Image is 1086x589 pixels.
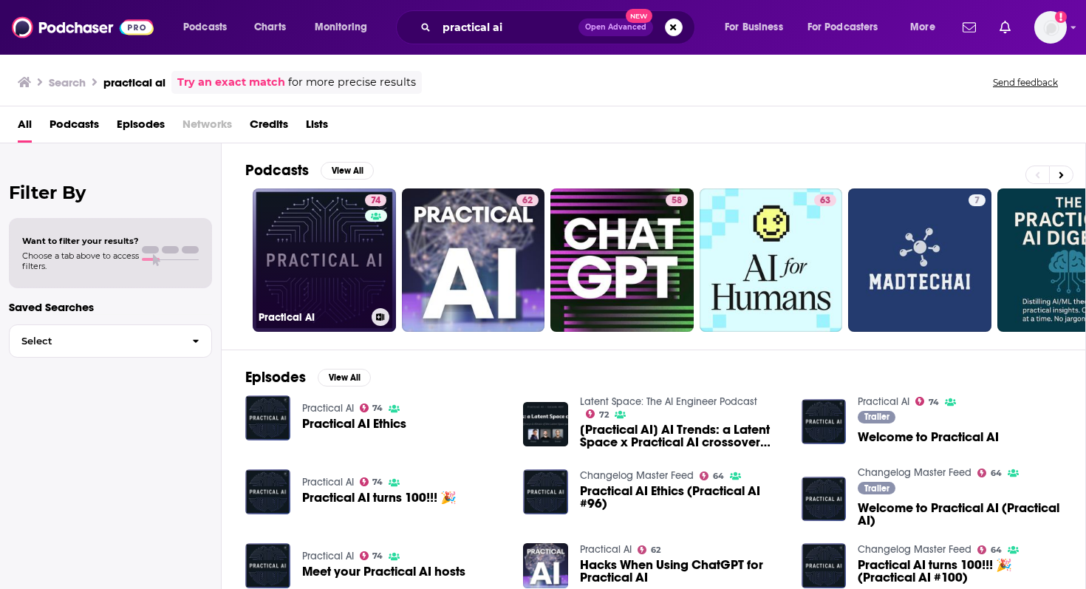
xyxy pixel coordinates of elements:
span: Lists [306,112,328,143]
span: Practical AI turns 100!!! 🎉 (Practical AI #100) [858,559,1062,584]
a: Changelog Master Feed [580,469,694,482]
span: Open Advanced [585,24,646,31]
p: Saved Searches [9,300,212,314]
a: 64 [977,545,1002,554]
img: Practical AI Ethics [245,395,290,440]
h2: Filter By [9,182,212,203]
span: Monitoring [315,17,367,38]
a: [Practical AI] AI Trends: a Latent Space x Practical AI crossover pod! [580,423,784,449]
span: 62 [522,194,533,208]
button: Select [9,324,212,358]
h3: Practical AI [259,311,366,324]
img: Podchaser - Follow, Share and Rate Podcasts [12,13,154,41]
a: 62 [516,194,539,206]
a: Practical AI Ethics [302,418,406,430]
span: Charts [254,17,286,38]
span: More [910,17,935,38]
svg: Add a profile image [1055,11,1067,23]
a: Episodes [117,112,165,143]
span: Select [10,336,180,346]
img: [Practical AI] AI Trends: a Latent Space x Practical AI crossover pod! [523,402,568,447]
a: Practical AI turns 100!!! 🎉 [245,469,290,514]
span: 63 [820,194,830,208]
span: Choose a tab above to access filters. [22,251,139,271]
a: 62 [638,545,660,554]
span: Want to filter your results? [22,236,139,246]
a: Welcome to Practical AI (Practical AI) [858,502,1062,527]
button: Open AdvancedNew [578,18,653,36]
span: 58 [672,194,682,208]
button: View All [318,369,371,387]
h2: Episodes [245,368,306,387]
button: Show profile menu [1034,11,1067,44]
a: Meet your Practical AI hosts [302,565,465,578]
span: New [626,9,652,23]
span: 74 [929,399,939,406]
button: View All [321,162,374,180]
a: Charts [245,16,295,39]
span: 74 [371,194,380,208]
a: 74 [360,477,383,486]
button: open menu [173,16,246,39]
a: 58 [550,188,694,332]
a: 74 [360,404,383,412]
a: Welcome to Practical AI [858,431,999,443]
span: For Business [725,17,783,38]
a: Credits [250,112,288,143]
button: Send feedback [988,76,1062,89]
img: Practical AI Ethics (Practical AI #96) [523,469,568,514]
a: 74Practical AI [253,188,396,332]
a: Practical AI turns 100!!! 🎉 (Practical AI #100) [802,543,847,588]
span: Trailer [864,412,889,421]
span: 74 [372,553,383,559]
button: open menu [304,16,386,39]
span: Practical AI Ethics (Practical AI #96) [580,485,784,510]
img: Meet your Practical AI hosts [245,543,290,588]
a: 7 [848,188,991,332]
a: Podcasts [49,112,99,143]
a: Practical AI [580,543,632,556]
a: 62 [402,188,545,332]
button: open menu [900,16,954,39]
span: 62 [651,547,660,554]
a: All [18,112,32,143]
a: 74 [365,194,386,206]
a: EpisodesView All [245,368,371,387]
h3: practical ai [103,75,165,89]
span: 7 [974,194,980,208]
div: Search podcasts, credits, & more... [410,10,709,44]
input: Search podcasts, credits, & more... [437,16,578,39]
span: 74 [372,405,383,412]
img: Hacks When Using ChatGPT for Practical AI [523,543,568,588]
img: User Profile [1034,11,1067,44]
span: For Podcasters [807,17,878,38]
a: Practical AI [858,395,909,408]
a: Try an exact match [177,74,285,91]
span: Podcasts [183,17,227,38]
a: Practical AI [302,550,354,562]
a: Practical AI turns 100!!! 🎉 [302,491,457,504]
a: Practical AI [302,402,354,415]
a: 58 [666,194,688,206]
a: Changelog Master Feed [858,466,971,479]
span: Trailer [864,484,889,493]
img: Welcome to Practical AI (Practical AI) [802,477,847,522]
a: 74 [915,397,939,406]
a: Practical AI [302,476,354,488]
button: open menu [714,16,802,39]
span: 74 [372,479,383,486]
